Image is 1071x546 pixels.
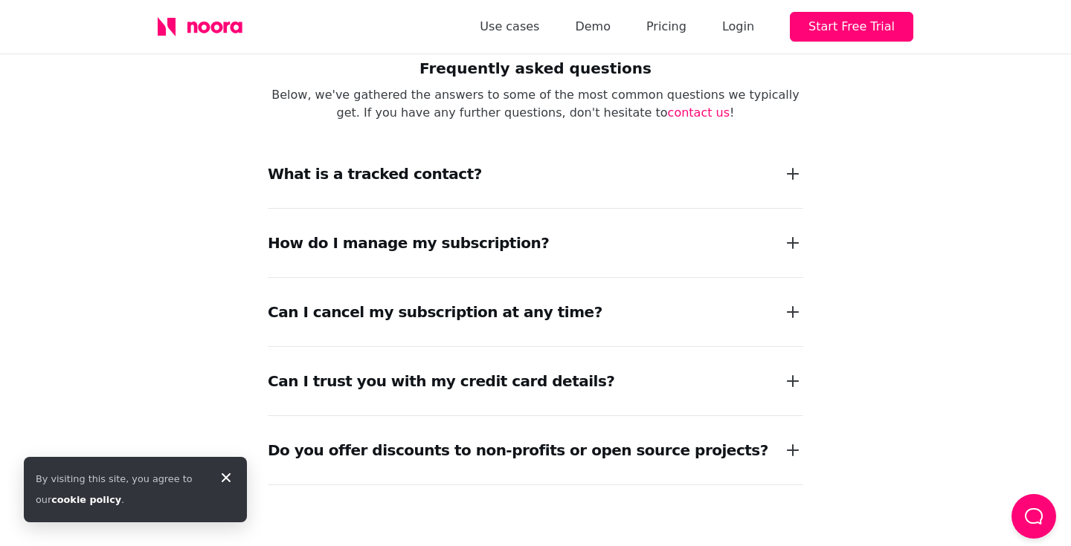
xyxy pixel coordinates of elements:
a: cookie policy [51,494,121,505]
p: Below, we've gathered the answers to some of the most common questions we typically get. If you h... [268,86,803,122]
div: What is a tracked contact? [268,163,482,184]
a: Pricing [646,16,686,37]
div: How do I manage my subscription? [268,233,549,253]
a: contact us [668,105,730,120]
button: Start Free Trial [790,12,913,42]
button: Load Chat [1011,494,1056,539]
div: By visiting this site, you agree to our . [36,469,205,510]
a: Demo [575,16,611,37]
div: Do you offer discounts to non-profits or open source projects? [268,440,768,461]
div: Login [722,16,754,37]
a: Use cases [480,16,539,37]
div: Can I trust you with my credit card details? [268,371,614,391]
h2: Frequently asked questions [268,56,803,80]
div: Can I cancel my subscription at any time? [268,302,602,322]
